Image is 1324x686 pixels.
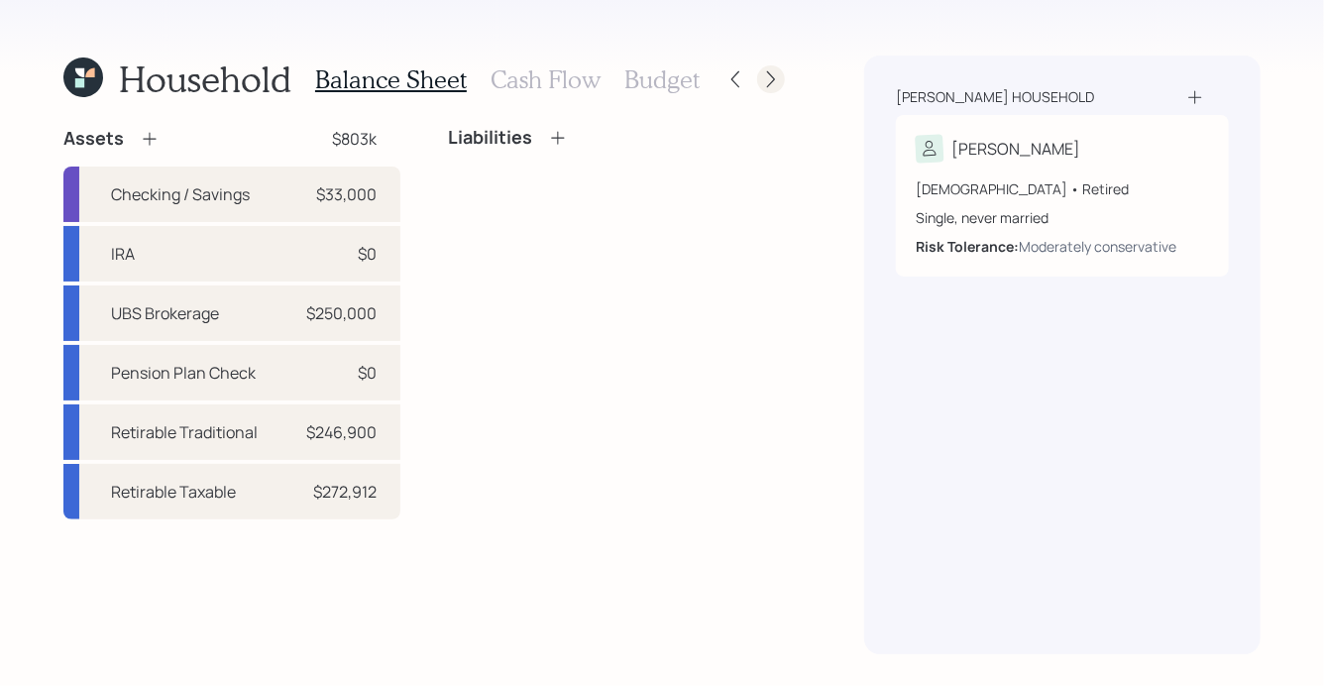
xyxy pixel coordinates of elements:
[491,65,601,94] h3: Cash Flow
[313,480,377,504] div: $272,912
[624,65,700,94] h3: Budget
[306,301,377,325] div: $250,000
[111,301,219,325] div: UBS Brokerage
[306,420,377,444] div: $246,900
[119,57,291,100] h1: Household
[111,361,256,385] div: Pension Plan Check
[951,137,1080,161] div: [PERSON_NAME]
[1019,236,1176,257] div: Moderately conservative
[316,182,377,206] div: $33,000
[916,237,1019,256] b: Risk Tolerance:
[63,128,124,150] h4: Assets
[315,65,467,94] h3: Balance Sheet
[111,182,250,206] div: Checking / Savings
[358,242,377,266] div: $0
[916,178,1209,199] div: [DEMOGRAPHIC_DATA] • Retired
[448,127,532,149] h4: Liabilities
[111,480,236,504] div: Retirable Taxable
[111,420,258,444] div: Retirable Traditional
[332,127,377,151] div: $803k
[916,207,1209,228] div: Single, never married
[111,242,135,266] div: IRA
[358,361,377,385] div: $0
[896,87,1094,107] div: [PERSON_NAME] household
